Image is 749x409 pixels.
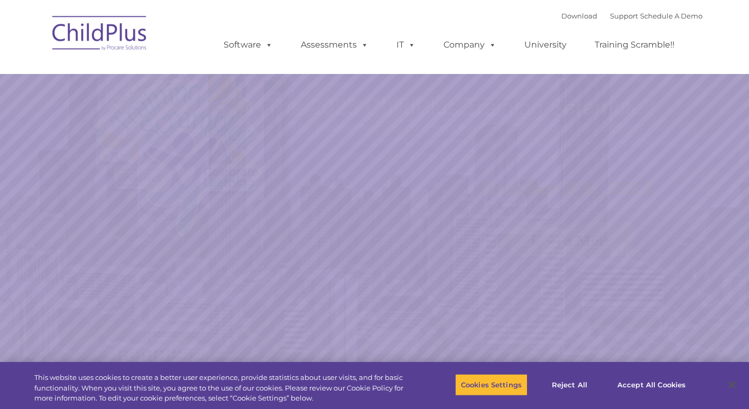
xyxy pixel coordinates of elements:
a: Schedule A Demo [640,12,702,20]
div: This website uses cookies to create a better user experience, provide statistics about user visit... [34,373,412,404]
button: Close [720,373,744,396]
button: Reject All [537,374,603,396]
a: Download [561,12,597,20]
button: Cookies Settings [455,374,528,396]
button: Accept All Cookies [612,374,691,396]
a: Support [610,12,638,20]
a: IT [386,34,426,55]
a: Learn More [509,223,634,256]
a: Assessments [290,34,379,55]
a: University [514,34,577,55]
a: Company [433,34,507,55]
a: Software [213,34,283,55]
font: | [561,12,702,20]
img: ChildPlus by Procare Solutions [47,8,153,61]
a: Training Scramble!! [584,34,685,55]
